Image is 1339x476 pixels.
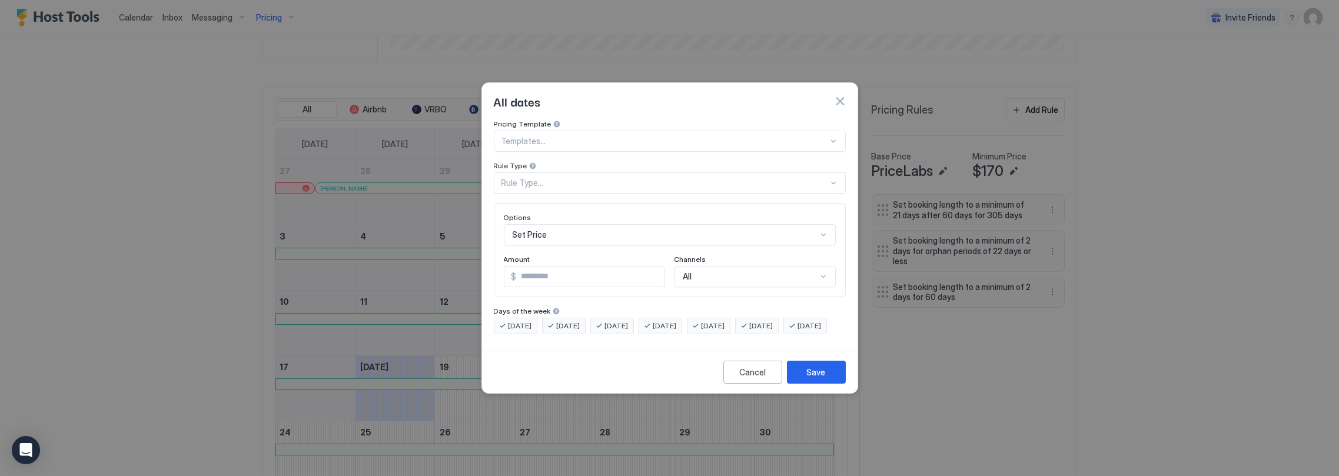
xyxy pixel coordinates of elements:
[494,161,527,170] span: Rule Type
[494,307,551,315] span: Days of the week
[750,321,773,331] span: [DATE]
[511,271,517,282] span: $
[501,178,828,188] div: Rule Type...
[702,321,725,331] span: [DATE]
[494,119,551,128] span: Pricing Template
[739,366,766,378] div: Cancel
[517,267,664,287] input: Input Field
[675,255,706,264] span: Channels
[509,321,532,331] span: [DATE]
[557,321,580,331] span: [DATE]
[723,361,782,384] button: Cancel
[787,361,846,384] button: Save
[798,321,822,331] span: [DATE]
[513,229,547,240] span: Set Price
[12,436,40,464] div: Open Intercom Messenger
[504,213,531,222] span: Options
[504,255,530,264] span: Amount
[605,321,629,331] span: [DATE]
[653,321,677,331] span: [DATE]
[494,92,541,110] span: All dates
[683,271,692,282] span: All
[807,366,826,378] div: Save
